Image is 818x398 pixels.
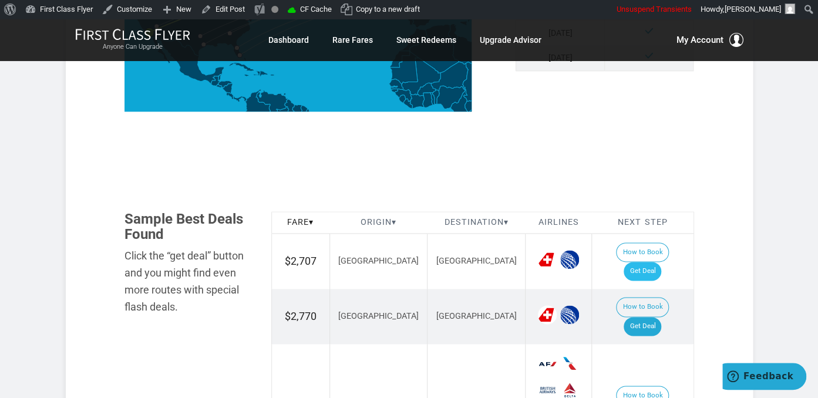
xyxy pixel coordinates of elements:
span: ▾ [392,217,396,227]
a: Rare Fares [332,29,373,50]
path: Jamaica [244,74,249,76]
a: Get Deal [624,262,661,281]
path: Haiti [253,70,260,75]
small: Anyone Can Upgrade [75,43,190,51]
button: How to Book [616,242,669,262]
span: Unsuspend Transients [617,5,692,14]
span: United [560,305,579,324]
path: Benin [432,89,439,104]
span: American Airlines [560,354,579,373]
path: Belize [218,74,221,80]
img: First Class Flyer [75,28,190,41]
path: Mauritania [390,51,419,83]
span: [PERSON_NAME] [725,5,781,14]
path: Mali [401,58,440,95]
path: El Salvador [216,84,222,87]
span: ▾ [504,217,509,227]
path: Côte d'Ivoire [410,93,424,108]
a: Get Deal [624,317,661,336]
path: Guinea-Bissau [391,89,398,93]
path: Cameroon [450,88,468,114]
span: $2,770 [285,310,317,322]
span: [GEOGRAPHIC_DATA] [338,256,419,266]
span: [GEOGRAPHIC_DATA] [436,311,517,321]
span: Air France [538,354,557,373]
iframe: Opens a widget where you can find more information [722,363,806,392]
path: Ghana [423,92,433,107]
button: My Account [676,33,743,47]
div: Click the “get deal” button and you might find even more routes with special flash deals. [124,248,254,315]
path: Cuba [228,62,254,70]
path: Guatemala [211,76,220,86]
path: Trinidad and Tobago [283,93,285,95]
path: French Guiana [301,105,308,114]
path: Panama [233,96,247,102]
th: Origin [329,211,427,234]
path: Togo [430,92,435,104]
path: Nigeria [437,86,465,109]
span: ▾ [309,217,314,227]
span: Swiss [538,250,557,269]
path: Nicaragua [222,83,233,93]
path: Dominican Republic [259,70,268,76]
path: Venezuela [256,90,288,117]
th: Fare [271,211,329,234]
span: [GEOGRAPHIC_DATA] [338,311,419,321]
a: First Class FlyerAnyone Can Upgrade [75,28,190,52]
span: [GEOGRAPHIC_DATA] [436,256,517,266]
a: Upgrade Advisor [480,29,541,50]
th: Airlines [526,211,592,234]
span: United [560,250,579,269]
path: Niger [431,62,468,91]
span: $2,707 [285,255,317,267]
span: Swiss [538,305,557,324]
path: Costa Rica [226,92,234,99]
path: Puerto Rico [270,74,274,75]
span: My Account [676,33,723,47]
th: Next Step [592,211,694,234]
path: Suriname [292,104,302,114]
path: Burkina Faso [417,82,435,96]
a: Sweet Redeems [396,29,456,50]
path: Senegal [388,79,403,89]
path: Colombia [243,89,271,129]
a: Dashboard [268,29,309,50]
path: Guyana [284,99,296,116]
path: Gambia [390,86,397,87]
button: How to Book [616,297,669,317]
path: Liberia [403,98,412,108]
path: Honduras [218,80,233,88]
h3: Sample Best Deals Found [124,211,254,242]
path: Sierra Leone [399,95,406,102]
th: Destination [427,211,526,234]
